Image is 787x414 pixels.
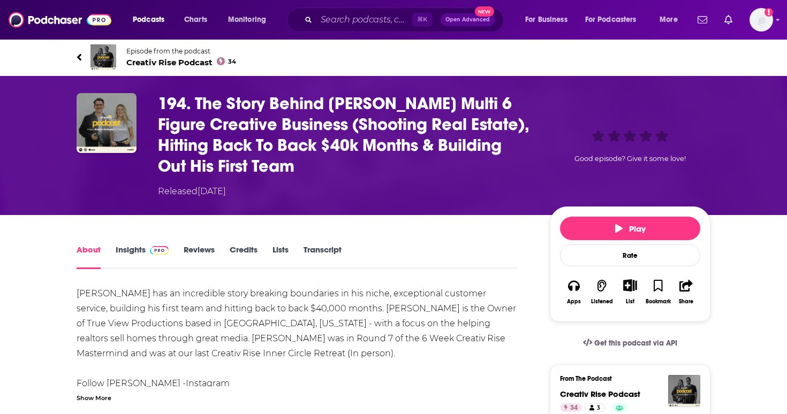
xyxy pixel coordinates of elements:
[297,7,514,32] div: Search podcasts, credits, & more...
[672,272,700,311] button: Share
[90,44,116,70] img: Creativ Rise Podcast
[186,378,230,388] a: Instagram
[567,298,581,305] div: Apps
[679,298,693,305] div: Share
[560,389,640,399] a: Creativ Rise Podcast
[560,272,588,311] button: Apps
[644,272,672,311] button: Bookmark
[77,93,137,153] img: 194. The Story Behind Brian Kuranishi’s Multi 6 Figure Creative Business (Shooting Real Estate), ...
[652,11,691,28] button: open menu
[441,13,495,26] button: Open AdvancedNew
[150,246,169,255] img: Podchaser Pro
[626,298,634,305] div: List
[750,8,773,32] span: Logged in as redsetterpr
[221,11,280,28] button: open menu
[518,11,581,28] button: open menu
[646,298,671,305] div: Bookmark
[660,12,678,27] span: More
[668,375,700,407] img: Creativ Rise Podcast
[525,12,567,27] span: For Business
[570,403,578,413] span: 34
[585,12,637,27] span: For Podcasters
[184,12,207,27] span: Charts
[585,403,605,412] a: 3
[184,244,215,269] a: Reviews
[9,10,111,30] img: Podchaser - Follow, Share and Rate Podcasts
[230,244,258,269] a: Credits
[765,8,773,17] svg: Add a profile image
[445,17,490,22] span: Open Advanced
[615,224,646,234] span: Play
[693,11,712,29] a: Show notifications dropdown
[126,57,236,67] span: Creativ Rise Podcast
[77,44,710,70] a: Creativ Rise PodcastEpisode from the podcastCreativ Rise Podcast34
[560,244,700,266] div: Rate
[273,244,289,269] a: Lists
[412,13,432,27] span: ⌘ K
[560,375,692,382] h3: From The Podcast
[177,11,214,28] a: Charts
[616,272,644,311] div: Show More ButtonList
[304,244,342,269] a: Transcript
[597,403,600,413] span: 3
[591,298,613,305] div: Listened
[158,185,226,198] div: Released [DATE]
[560,217,700,240] button: Play
[158,93,533,177] h1: 194. The Story Behind Brian Kuranishi’s Multi 6 Figure Creative Business (Shooting Real Estate), ...
[125,11,178,28] button: open menu
[475,6,494,17] span: New
[560,403,582,412] a: 34
[594,339,677,348] span: Get this podcast via API
[720,11,737,29] a: Show notifications dropdown
[126,47,236,55] span: Episode from the podcast
[116,244,169,269] a: InsightsPodchaser Pro
[574,155,686,163] span: Good episode? Give it some love!
[588,272,616,311] button: Listened
[578,11,652,28] button: open menu
[750,8,773,32] button: Show profile menu
[750,8,773,32] img: User Profile
[316,11,412,28] input: Search podcasts, credits, & more...
[133,12,164,27] span: Podcasts
[619,279,641,291] button: Show More Button
[77,244,101,269] a: About
[228,59,236,64] span: 34
[228,12,266,27] span: Monitoring
[574,330,686,356] a: Get this podcast via API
